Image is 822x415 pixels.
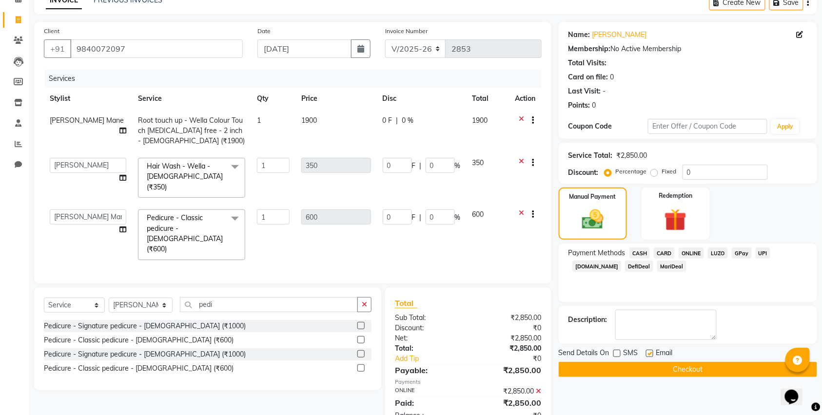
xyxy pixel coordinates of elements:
[656,348,673,360] span: Email
[132,88,251,110] th: Service
[472,116,488,125] span: 1900
[147,213,223,253] span: Pedicure - Classic pedicure - [DEMOGRAPHIC_DATA] (₹600)
[468,397,548,409] div: ₹2,850.00
[654,247,675,259] span: CARD
[572,261,622,272] span: [DOMAIN_NAME]
[781,376,812,405] iframe: chat widget
[568,44,807,54] div: No Active Membership
[402,115,414,126] span: 0 %
[468,386,548,396] div: ₹2,850.00
[412,212,416,223] span: F
[420,161,422,171] span: |
[455,212,461,223] span: %
[568,30,590,40] div: Name:
[295,88,376,110] th: Price
[559,362,817,377] button: Checkout
[472,158,484,167] span: 350
[388,397,468,409] div: Paid:
[657,261,686,272] span: MariDeal
[455,161,461,171] span: %
[568,168,599,178] div: Discount:
[468,343,548,354] div: ₹2,850.00
[412,161,416,171] span: F
[377,88,467,110] th: Disc
[648,119,767,134] input: Enter Offer / Coupon Code
[482,354,549,364] div: ₹0
[385,27,428,36] label: Invoice Number
[568,100,590,111] div: Points:
[44,349,246,359] div: Pedicure - Signature pedicure - [DEMOGRAPHIC_DATA] (₹1000)
[388,313,468,323] div: Sub Total:
[756,247,771,259] span: UPI
[468,333,548,343] div: ₹2,850.00
[559,348,609,360] span: Send Details On
[147,162,223,191] span: Hair Wash - Wella - [DEMOGRAPHIC_DATA] (₹350)
[70,39,243,58] input: Search by Name/Mobile/Email/Code
[468,364,548,376] div: ₹2,850.00
[44,27,59,36] label: Client
[383,115,392,126] span: 0 F
[50,116,124,125] span: [PERSON_NAME] Mane
[257,27,271,36] label: Date
[388,323,468,333] div: Discount:
[592,30,647,40] a: [PERSON_NAME]
[388,333,468,343] div: Net:
[568,72,608,82] div: Card on file:
[44,335,234,345] div: Pedicure - Classic pedicure - [DEMOGRAPHIC_DATA] (₹600)
[568,151,613,161] div: Service Total:
[388,386,468,396] div: ONLINE
[657,206,694,234] img: _gift.svg
[616,167,647,176] label: Percentage
[771,119,799,134] button: Apply
[138,116,245,145] span: Root touch up - Wella Colour Touch [MEDICAL_DATA] free - 2 inch - [DEMOGRAPHIC_DATA] (₹1900)
[509,88,542,110] th: Action
[180,297,358,312] input: Search or Scan
[568,86,601,96] div: Last Visit:
[624,348,638,360] span: SMS
[617,151,647,161] div: ₹2,850.00
[44,39,71,58] button: +91
[468,313,548,323] div: ₹2,850.00
[708,247,728,259] span: LUZO
[568,315,607,325] div: Description:
[472,210,484,219] span: 600
[44,363,234,374] div: Pedicure - Classic pedicure - [DEMOGRAPHIC_DATA] (₹600)
[45,70,549,88] div: Services
[732,247,752,259] span: GPay
[468,323,548,333] div: ₹0
[251,88,295,110] th: Qty
[467,88,509,110] th: Total
[395,378,542,386] div: Payments
[662,167,677,176] label: Fixed
[625,261,653,272] span: DefiDeal
[679,247,704,259] span: ONLINE
[603,86,606,96] div: -
[592,100,596,111] div: 0
[420,212,422,223] span: |
[44,88,132,110] th: Stylist
[388,364,468,376] div: Payable:
[575,207,610,232] img: _cash.svg
[396,115,398,126] span: |
[568,58,607,68] div: Total Visits:
[388,343,468,354] div: Total:
[659,191,692,200] label: Redemption
[167,183,171,191] a: x
[301,116,317,125] span: 1900
[568,44,611,54] div: Membership:
[44,321,246,331] div: Pedicure - Signature pedicure - [DEMOGRAPHIC_DATA] (₹1000)
[568,248,626,258] span: Payment Methods
[257,116,261,125] span: 1
[610,72,614,82] div: 0
[395,298,417,308] span: Total
[569,192,616,201] label: Manual Payment
[568,121,648,132] div: Coupon Code
[167,245,171,253] a: x
[388,354,482,364] a: Add Tip
[629,247,650,259] span: CASH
